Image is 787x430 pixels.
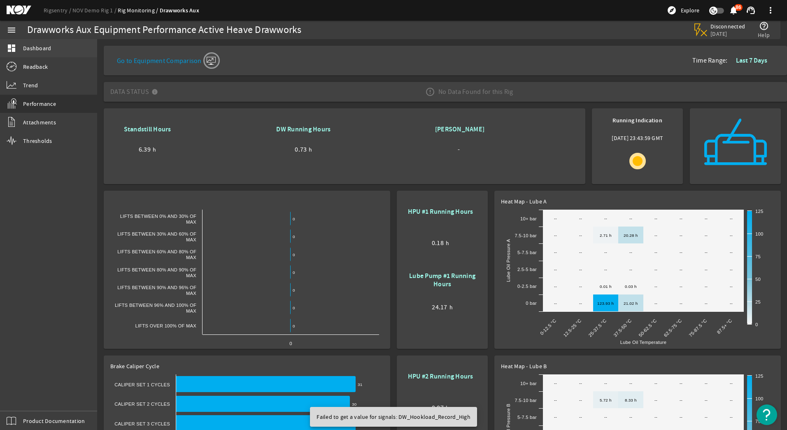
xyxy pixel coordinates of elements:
text: 2.71 h [600,233,612,238]
text: 87.5+ °C [716,318,733,335]
text: -- [579,301,582,306]
text: 50-62.5 °C [638,318,657,338]
text: -- [604,267,607,272]
text: 21.02 h [624,301,638,306]
text: -- [654,250,657,255]
text: 50 [755,277,761,282]
text: -- [680,250,682,255]
text: 25 [755,299,761,304]
text: 123.93 h [597,301,614,306]
mat-icon: menu [7,25,16,35]
text: 0 [289,341,292,346]
text: 125 [755,374,763,379]
text: Lifts Between 96% and 100% of Max [115,303,196,313]
b: HPU #1 Running Hours [408,207,473,216]
div: Time Range: [692,53,780,68]
text: -- [654,233,657,238]
text: -- [680,381,682,386]
text: -- [654,284,657,289]
text: 75-87.5 °C [688,318,708,338]
text: 8.33 h [625,398,637,402]
text: -- [654,381,657,386]
text: 7.5-10 bar [515,398,537,403]
text: -- [730,381,733,386]
text: -- [680,216,682,221]
text: 0 [293,288,295,292]
text: 0 [293,252,295,257]
text: 0 [293,306,295,310]
text: 25-37.5 °C [587,318,607,338]
text: -- [654,301,657,306]
text: -- [579,216,582,221]
span: 6.39 [139,145,151,154]
b: HPU #2 Running Hours [408,372,473,381]
text: 75 [755,254,761,259]
span: h [309,145,312,154]
text: 31 [358,382,362,387]
text: -- [629,250,632,255]
div: Failed to get a value for signals: DW_Hookload_Record_High [310,407,474,427]
text: 0 [293,234,295,239]
text: -- [705,250,708,255]
text: -- [629,381,632,386]
text: Lifts Between 90% and 96% of Max [117,285,196,296]
mat-icon: help_outline [759,21,769,31]
span: Disconnected [710,23,745,30]
text: 2.5-5 bar [517,267,537,272]
text: 10+ bar [520,216,537,221]
text: -- [554,301,557,306]
b: Lube Pump #1 Running Hours [409,271,475,288]
text: Lifts Between 60% and 80% of Max [117,249,196,260]
text: -- [730,233,733,238]
b: DW Running Hours [276,125,331,133]
text: 0 [755,322,758,327]
text: -- [705,398,708,402]
text: -- [705,233,708,238]
text: -- [554,398,557,402]
text: -- [730,301,733,306]
text: Lifts Between 30% and 60% of Max [117,231,196,242]
text: Caliper Set 1 Cycles [114,382,170,387]
text: 0 [293,217,295,221]
mat-panel-title: Data Status [110,80,161,103]
text: -- [654,415,657,419]
span: [DATE] [710,30,745,37]
span: h [446,239,449,247]
text: 100 [755,396,763,401]
a: Rigsentry [44,7,72,14]
text: Lifts Between 80% and 90% of Max [117,267,196,278]
text: -- [554,250,557,255]
text: -- [554,233,557,238]
text: -- [554,284,557,289]
text: -- [680,398,682,402]
span: Trend [23,81,38,89]
span: 0.73 [295,145,307,154]
text: -- [604,250,607,255]
mat-icon: support_agent [746,5,756,15]
text: -- [680,233,682,238]
span: h [449,303,453,311]
text: -- [579,381,582,386]
text: -- [730,284,733,289]
text: -- [654,267,657,272]
text: 0.03 h [625,284,637,289]
text: -- [604,415,607,419]
text: Lube Oil Temperature [620,340,666,345]
text: -- [705,415,708,419]
button: Explore [664,4,703,17]
text: Lifts Over 100% of Max [135,323,197,328]
a: Rig Monitoring [118,7,159,14]
text: 5-7.5 bar [517,250,537,255]
span: Attachments [23,118,56,126]
text: 100 [755,231,763,236]
text: -- [579,250,582,255]
text: -- [705,301,708,306]
text: Caliper Set 2 Cycles [114,402,170,407]
mat-expansion-panel-header: Data StatusNo Data Found for this Rig [104,82,787,102]
text: -- [579,267,582,272]
span: 0.18 [432,239,444,247]
text: 0 [293,324,295,328]
text: 0 [293,270,295,275]
text: -- [629,267,632,272]
div: Drawworks Aux Equipment Performance Active Heave Drawworks [27,26,302,34]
